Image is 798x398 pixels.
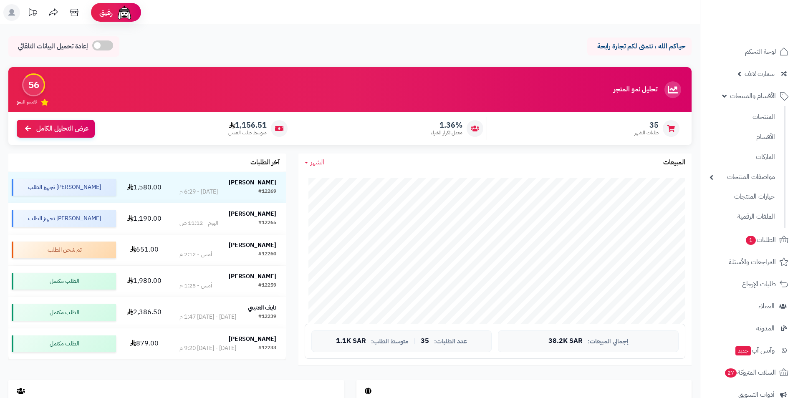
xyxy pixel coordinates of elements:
strong: [PERSON_NAME] [229,335,276,343]
div: الطلب مكتمل [12,304,116,321]
div: [DATE] - [DATE] 1:47 م [179,313,236,321]
p: حياكم الله ، نتمنى لكم تجارة رابحة [593,42,685,51]
a: مواصفات المنتجات [705,168,779,186]
td: 651.00 [119,234,170,265]
span: السلات المتروكة [724,367,776,378]
span: 1,156.51 [228,121,267,130]
div: [PERSON_NAME] تجهيز الطلب [12,210,116,227]
span: تقييم النمو [17,98,37,106]
h3: آخر الطلبات [250,159,280,166]
td: 879.00 [119,328,170,359]
strong: [PERSON_NAME] [229,178,276,187]
span: المراجعات والأسئلة [729,256,776,268]
span: | [414,338,416,344]
span: عدد الطلبات: [434,338,467,345]
span: إعادة تحميل البيانات التلقائي [18,42,88,51]
a: لوحة التحكم [705,42,793,62]
a: الأقسام [705,128,779,146]
span: متوسط الطلب: [371,338,409,345]
div: الطلب مكتمل [12,273,116,290]
span: عرض التحليل الكامل [36,124,88,134]
h3: المبيعات [663,159,685,166]
span: 27 [725,368,737,378]
span: الأقسام والمنتجات [730,90,776,102]
strong: [PERSON_NAME] [229,209,276,218]
a: العملاء [705,296,793,316]
td: 1,980.00 [119,266,170,297]
div: [PERSON_NAME] تجهيز الطلب [12,179,116,196]
span: طلبات الإرجاع [742,278,776,290]
div: اليوم - 11:12 ص [179,219,218,227]
div: #12265 [258,219,276,227]
strong: [PERSON_NAME] [229,272,276,281]
div: أمس - 1:25 م [179,282,212,290]
div: #12233 [258,344,276,353]
a: طلبات الإرجاع [705,274,793,294]
a: المدونة [705,318,793,338]
span: سمارت لايف [745,68,775,80]
div: #12260 [258,250,276,259]
strong: [PERSON_NAME] [229,241,276,249]
td: 2,386.50 [119,297,170,328]
a: عرض التحليل الكامل [17,120,95,138]
div: الطلب مكتمل [12,335,116,352]
strong: نايف العتيبي [248,303,276,312]
span: 1.36% [431,121,462,130]
a: المراجعات والأسئلة [705,252,793,272]
span: الشهر [311,157,324,167]
a: الماركات [705,148,779,166]
div: [DATE] - 6:29 م [179,188,218,196]
span: وآتس آب [735,345,775,356]
div: [DATE] - [DATE] 9:20 م [179,344,236,353]
span: المدونة [756,322,775,334]
a: الملفات الرقمية [705,208,779,226]
a: تحديثات المنصة [22,4,43,23]
a: الطلبات1 [705,230,793,250]
span: متوسط طلب العميل [228,129,267,136]
span: 1 [746,236,756,245]
div: تم شحن الطلب [12,242,116,258]
a: السلات المتروكة27 [705,363,793,383]
span: لوحة التحكم [745,46,776,58]
div: #12269 [258,188,276,196]
a: خيارات المنتجات [705,188,779,206]
h3: تحليل نمو المتجر [614,86,657,93]
div: أمس - 2:12 م [179,250,212,259]
div: #12259 [258,282,276,290]
span: 35 [421,338,429,345]
span: الطلبات [745,234,776,246]
span: العملاء [758,300,775,312]
img: ai-face.png [116,4,133,21]
a: وآتس آبجديد [705,340,793,360]
span: جديد [735,346,751,355]
span: إجمالي المبيعات: [588,338,629,345]
a: الشهر [305,158,324,167]
td: 1,190.00 [119,203,170,234]
span: 35 [634,121,659,130]
span: معدل تكرار الشراء [431,129,462,136]
span: 1.1K SAR [336,338,366,345]
img: logo-2.png [741,23,790,40]
td: 1,580.00 [119,172,170,203]
a: المنتجات [705,108,779,126]
span: طلبات الشهر [634,129,659,136]
span: 38.2K SAR [548,338,583,345]
div: #12239 [258,313,276,321]
span: رفيق [99,8,113,18]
